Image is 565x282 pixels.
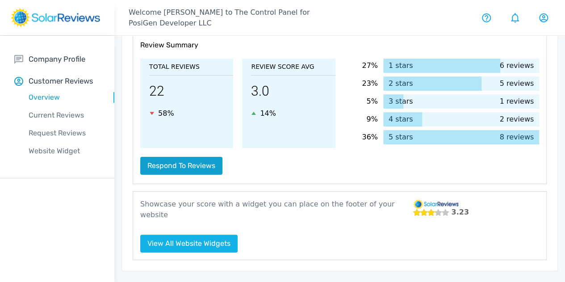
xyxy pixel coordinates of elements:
[140,235,238,253] button: View all website widgets
[14,106,114,124] a: Current Reviews
[499,96,539,107] p: 1 reviews
[344,114,378,125] p: 9%
[344,132,378,143] p: 36%
[14,128,114,139] p: Request Reviews
[344,78,378,89] p: 23%
[251,76,335,108] p: 3.0
[14,146,114,156] p: Website Widget
[14,110,114,121] p: Current Reviews
[14,88,114,106] a: Overview
[344,96,378,107] p: 5%
[344,60,378,71] p: 27%
[29,76,93,87] p: Customer Reviews
[149,76,233,108] p: 22
[14,142,114,160] a: Website Widget
[14,124,114,142] a: Request Reviews
[129,7,340,29] p: Welcome [PERSON_NAME] to The Control Panel for PosiGen Developer LLC
[158,108,174,119] p: 58%
[413,199,467,209] a: 3.23
[140,239,238,248] a: View all website widgets
[499,60,539,71] p: 6 reviews
[451,209,469,216] span: 3.23
[499,78,539,89] p: 5 reviews
[140,41,539,59] h6: Review Summary
[140,157,222,175] button: Respond to reviews
[14,92,114,103] p: Overview
[149,62,233,72] p: Total Reviews
[251,62,335,72] p: Review Score Avg
[29,54,85,65] p: Company Profile
[413,199,458,209] img: solarreviews_remote.png
[499,114,539,125] p: 2 reviews
[140,199,406,227] p: Showcase your score with a widget you can place on the footer of your website
[260,108,276,119] p: 14%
